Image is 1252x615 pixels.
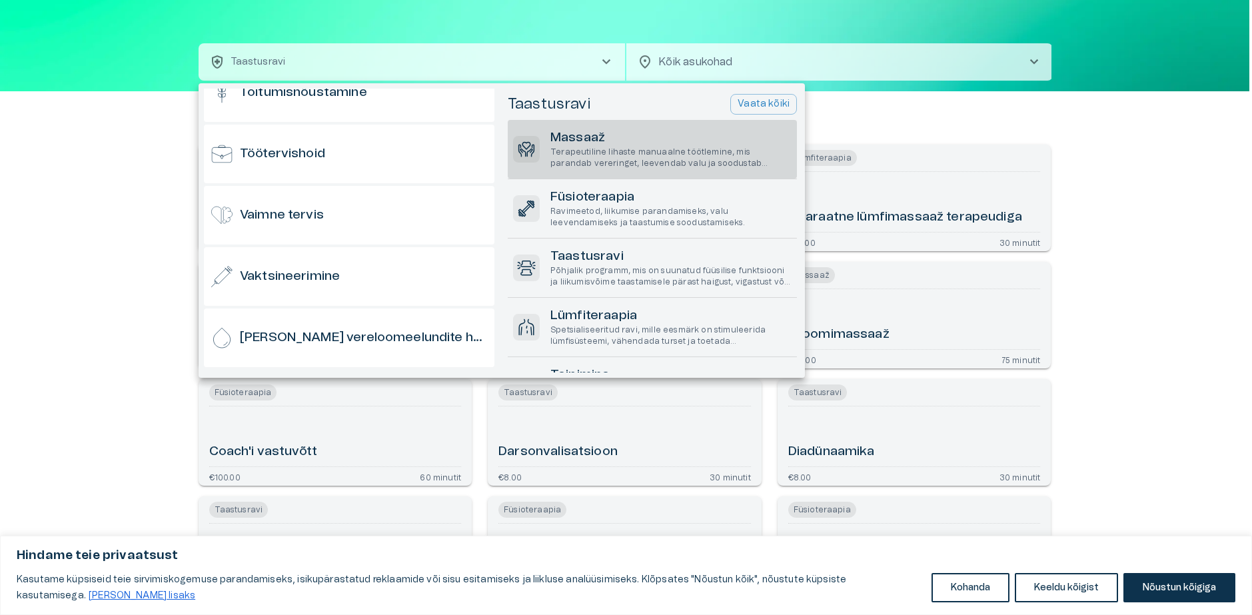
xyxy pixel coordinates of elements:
[1123,573,1235,602] button: Nõustun kõigiga
[738,97,790,111] p: Vaata kõiki
[550,307,792,325] h6: Lümfiteraapia
[240,207,324,225] h6: Vaimne tervis
[932,573,1009,602] button: Kohanda
[550,324,792,347] p: Spetsialiseeritud ravi, mille eesmärk on stimuleerida lümfisüsteemi, vähendada turset ja toetada ...
[550,206,792,229] p: Ravimeetod, liikumise parandamiseks, valu leevendamiseks ja taastumise soodustamiseks.
[550,248,792,266] h6: Taastusravi
[550,265,792,288] p: Põhjalik programm, mis on suunatud füüsilise funktsiooni ja liikumisvõime taastamisele pärast hai...
[550,189,792,207] h6: Füsioteraapia
[550,147,792,169] p: Terapeutiline lihaste manuaalne töötlemine, mis parandab vereringet, leevendab valu ja soodustab ...
[240,268,340,286] h6: Vaktsineerimine
[240,84,367,102] h6: Toitumisnõustamine
[240,145,325,163] h6: Töötervishoid
[508,95,591,114] h5: Taastusravi
[240,329,489,347] h6: [PERSON_NAME] vereloomeelundite haigused
[1015,573,1118,602] button: Keeldu kõigist
[730,94,797,115] button: Vaata kõiki
[550,366,792,384] h6: Teipimine
[17,548,1235,564] p: Hindame teie privaatsust
[550,129,792,147] h6: Massaaž
[17,572,922,604] p: Kasutame küpsiseid teie sirvimiskogemuse parandamiseks, isikupärastatud reklaamide või sisu esita...
[88,590,196,601] a: Loe lisaks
